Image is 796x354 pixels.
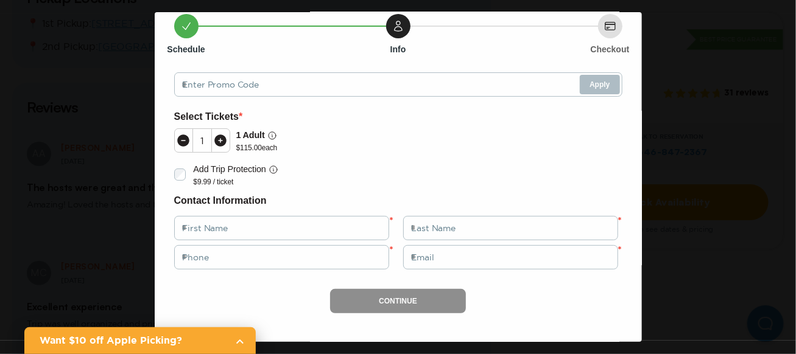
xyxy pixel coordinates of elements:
h6: Checkout [591,43,630,55]
p: $ 115.00 each [236,143,278,153]
h6: Info [390,43,406,55]
h2: Want $10 off Apple Picking? [40,333,225,348]
h6: Select Tickets [174,109,622,125]
h6: Schedule [167,43,205,55]
p: Add Trip Protection [193,162,266,176]
h6: Contact Information [174,193,622,209]
p: $9.99 / ticket [193,177,278,187]
a: Want $10 off Apple Picking? [24,327,256,354]
p: 1 Adult [236,128,265,142]
div: 1 [193,136,211,145]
